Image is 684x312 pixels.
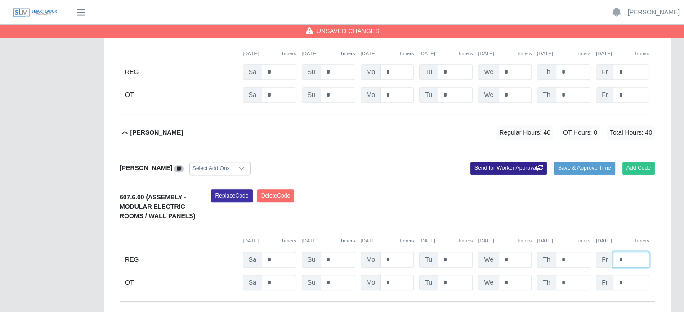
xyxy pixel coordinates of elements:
span: Tu [419,252,438,268]
div: Select Add Ons [190,162,232,175]
div: [DATE] [302,50,355,57]
button: Timers [340,50,355,57]
div: [DATE] [243,50,296,57]
span: Th [537,252,556,268]
span: Sa [243,275,262,290]
span: Mo [361,64,381,80]
button: Timers [516,50,532,57]
span: OT Hours: 0 [560,125,600,140]
button: Timers [575,237,590,245]
img: SLM Logo [13,8,58,18]
span: Tu [419,64,438,80]
button: Timers [281,50,296,57]
span: Sa [243,252,262,268]
div: [DATE] [478,237,532,245]
span: We [478,64,499,80]
button: Timers [399,50,414,57]
span: Mo [361,252,381,268]
b: [PERSON_NAME] [130,128,183,137]
span: Fr [596,275,613,290]
div: [DATE] [361,237,414,245]
div: [DATE] [243,237,296,245]
div: REG [125,64,237,80]
button: Timers [458,237,473,245]
span: We [478,87,499,103]
span: Regular Hours: 40 [496,125,553,140]
span: We [478,252,499,268]
span: Th [537,64,556,80]
span: Fr [596,252,613,268]
div: REG [125,252,237,268]
a: [PERSON_NAME] [628,8,680,17]
span: Sa [243,64,262,80]
b: [PERSON_NAME] [120,164,172,171]
span: Mo [361,87,381,103]
button: Timers [634,50,649,57]
span: Su [302,87,321,103]
button: Timers [340,237,355,245]
button: Timers [281,237,296,245]
button: [PERSON_NAME] Regular Hours: 40 OT Hours: 0 Total Hours: 40 [120,114,655,151]
div: [DATE] [419,50,473,57]
div: OT [125,275,237,290]
span: Unsaved Changes [317,26,380,35]
span: Su [302,64,321,80]
div: [DATE] [478,50,532,57]
button: Add Code [622,162,655,174]
span: Mo [361,275,381,290]
span: Tu [419,87,438,103]
span: Total Hours: 40 [607,125,655,140]
button: ReplaceCode [211,189,252,202]
button: Save & Approve Time [554,162,615,174]
span: We [478,275,499,290]
span: Fr [596,64,613,80]
button: Timers [516,237,532,245]
button: Timers [634,237,649,245]
button: DeleteCode [257,189,295,202]
div: [DATE] [302,237,355,245]
div: [DATE] [537,237,590,245]
div: [DATE] [596,237,649,245]
div: [DATE] [361,50,414,57]
a: View/Edit Notes [174,164,184,171]
span: Th [537,275,556,290]
b: 607.6.00 (ASSEMBLY - MODULAR ELECTRIC ROOMS / WALL PANELS) [120,193,195,220]
span: Fr [596,87,613,103]
span: Th [537,87,556,103]
button: Timers [399,237,414,245]
button: Timers [575,50,590,57]
div: [DATE] [419,237,473,245]
span: Sa [243,87,262,103]
button: Timers [458,50,473,57]
span: Su [302,252,321,268]
button: Send for Worker Approval [470,162,547,174]
span: Tu [419,275,438,290]
div: [DATE] [596,50,649,57]
div: OT [125,87,237,103]
div: [DATE] [537,50,590,57]
span: Su [302,275,321,290]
